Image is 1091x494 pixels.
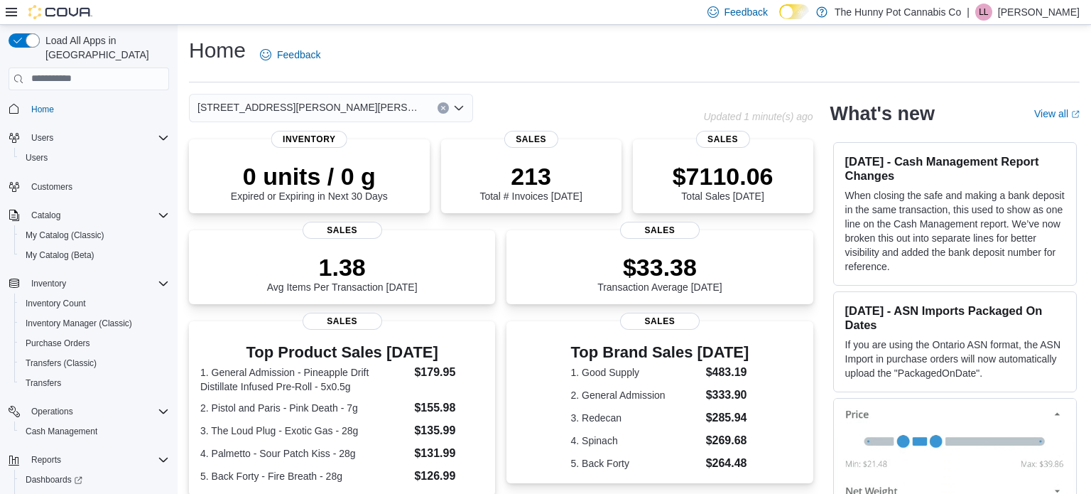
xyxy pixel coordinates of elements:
[200,469,408,483] dt: 5. Back Forty - Fire Breath - 28g
[620,313,700,330] span: Sales
[706,409,749,426] dd: $285.94
[20,227,169,244] span: My Catalog (Classic)
[504,131,558,148] span: Sales
[26,426,97,437] span: Cash Management
[20,423,103,440] a: Cash Management
[706,387,749,404] dd: $333.90
[20,355,102,372] a: Transfers (Classic)
[14,294,175,313] button: Inventory Count
[26,298,86,309] span: Inventory Count
[571,456,700,471] dt: 5. Back Forty
[695,131,749,148] span: Sales
[40,33,169,62] span: Load All Apps in [GEOGRAPHIC_DATA]
[14,148,175,168] button: Users
[26,152,48,163] span: Users
[20,315,169,332] span: Inventory Manager (Classic)
[271,131,347,148] span: Inventory
[975,4,992,21] div: Laura Laskoski
[26,178,78,195] a: Customers
[14,373,175,393] button: Transfers
[14,353,175,373] button: Transfers (Classic)
[979,4,988,21] span: LL
[20,375,169,392] span: Transfers
[479,162,582,190] p: 213
[14,421,175,441] button: Cash Management
[1034,108,1080,119] a: View allExternal link
[845,154,1065,183] h3: [DATE] - Cash Management Report Changes
[845,338,1065,380] p: If you are using the Ontario ASN format, the ASN Import in purchase orders will now automatically...
[998,4,1080,21] p: [PERSON_NAME]
[597,253,722,293] div: Transaction Average [DATE]
[3,402,175,421] button: Operations
[189,36,246,65] h1: Home
[3,99,175,119] button: Home
[3,128,175,148] button: Users
[414,399,484,417] dd: $155.98
[20,335,96,352] a: Purchase Orders
[703,111,813,122] p: Updated 1 minute(s) ago
[200,424,408,438] dt: 3. The Loud Plug - Exotic Gas - 28g
[571,388,700,402] dt: 2. General Admission
[779,19,780,20] span: Dark Mode
[845,188,1065,274] p: When closing the safe and making a bank deposit in the same transaction, this used to show as one...
[303,313,382,330] span: Sales
[20,247,100,264] a: My Catalog (Beta)
[26,403,79,420] button: Operations
[3,450,175,470] button: Reports
[20,471,88,488] a: Dashboards
[31,406,73,417] span: Operations
[20,227,110,244] a: My Catalog (Classic)
[3,205,175,225] button: Catalog
[20,375,67,392] a: Transfers
[26,129,59,146] button: Users
[414,422,484,439] dd: $135.99
[31,210,60,221] span: Catalog
[706,364,749,381] dd: $483.19
[31,132,53,144] span: Users
[254,41,326,69] a: Feedback
[26,100,169,118] span: Home
[26,275,169,292] span: Inventory
[31,181,72,193] span: Customers
[31,104,54,115] span: Home
[830,102,935,125] h2: What's new
[620,222,700,239] span: Sales
[26,338,90,349] span: Purchase Orders
[26,249,94,261] span: My Catalog (Beta)
[267,253,418,281] p: 1.38
[26,474,82,485] span: Dashboards
[706,432,749,449] dd: $269.68
[14,333,175,353] button: Purchase Orders
[571,365,700,380] dt: 1. Good Supply
[438,102,449,114] button: Clear input
[20,335,169,352] span: Purchase Orders
[673,162,774,202] div: Total Sales [DATE]
[26,207,66,224] button: Catalog
[414,364,484,381] dd: $179.95
[571,411,700,425] dt: 3. Redecan
[26,451,67,468] button: Reports
[3,176,175,197] button: Customers
[200,401,408,415] dt: 2. Pistol and Paris - Pink Death - 7g
[303,222,382,239] span: Sales
[200,344,484,361] h3: Top Product Sales [DATE]
[26,358,97,369] span: Transfers (Classic)
[20,247,169,264] span: My Catalog (Beta)
[200,365,408,394] dt: 1. General Admission - Pineapple Drift Distillate Infused Pre-Roll - 5x0.5g
[26,403,169,420] span: Operations
[20,295,169,312] span: Inventory Count
[26,178,169,195] span: Customers
[724,5,768,19] span: Feedback
[20,295,92,312] a: Inventory Count
[571,344,749,361] h3: Top Brand Sales [DATE]
[26,275,72,292] button: Inventory
[414,445,484,462] dd: $131.99
[597,253,722,281] p: $33.38
[967,4,970,21] p: |
[571,434,700,448] dt: 4. Spinach
[414,468,484,485] dd: $126.99
[28,5,92,19] img: Cova
[835,4,961,21] p: The Hunny Pot Cannabis Co
[26,129,169,146] span: Users
[267,253,418,293] div: Avg Items Per Transaction [DATE]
